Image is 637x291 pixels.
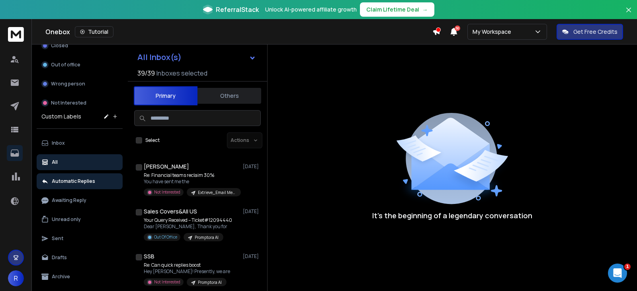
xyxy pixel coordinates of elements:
p: Out Of Office [154,234,177,240]
p: Not Interested [154,189,180,195]
button: Get Free Credits [557,24,623,40]
p: Get Free Credits [573,28,617,36]
p: Archive [52,274,70,280]
button: Automatic Replies [37,173,123,189]
p: It’s the beginning of a legendary conversation [372,210,532,221]
p: Re: Financial teams reclaim 30% [144,172,239,178]
p: Awaiting Reply [52,197,86,204]
button: Archive [37,269,123,285]
span: → [422,6,428,14]
button: Unread only [37,211,123,227]
p: Hey [PERSON_NAME]! Presently, we are [144,268,230,275]
button: Others [197,87,261,105]
button: Close banner [623,5,634,24]
p: Closed [51,43,68,49]
p: Wrong person [51,81,85,87]
h1: All Inbox(s) [137,53,182,61]
p: Dear [PERSON_NAME], Thank you for [144,223,232,230]
span: 1 [624,264,631,270]
p: Extrieve_Email Messaging_Finance [198,190,236,196]
p: Your Query Received – Ticket#12094440 [144,217,232,223]
button: Sent [37,231,123,246]
iframe: Intercom live chat [608,264,627,283]
button: Tutorial [75,26,113,37]
button: Inbox [37,135,123,151]
h1: [PERSON_NAME] [144,163,189,171]
button: Wrong person [37,76,123,92]
p: My Workspace [473,28,514,36]
h3: Inboxes selected [156,68,207,78]
label: Select [145,137,160,144]
p: Not Interested [51,100,86,106]
p: Drafts [52,254,67,261]
p: All [52,159,58,165]
p: You have sent me the [144,178,239,185]
button: All [37,154,123,170]
p: Out of office [51,62,80,68]
button: Not Interested [37,95,123,111]
span: 39 / 39 [137,68,155,78]
button: Out of office [37,57,123,73]
h3: Custom Labels [41,113,81,120]
span: 50 [455,25,460,31]
p: [DATE] [243,208,261,215]
p: Inbox [52,140,65,146]
button: Primary [134,86,197,105]
p: Not Interested [154,279,180,285]
button: Claim Lifetime Deal→ [360,2,434,17]
p: Promptora AI [198,279,222,285]
h1: Sales Covers&All US [144,208,197,215]
p: [DATE] [243,163,261,170]
span: ReferralStack [216,5,259,14]
p: Unlock AI-powered affiliate growth [265,6,357,14]
button: All Inbox(s) [131,49,262,65]
p: Automatic Replies [52,178,95,184]
button: R [8,270,24,286]
p: [DATE] [243,253,261,260]
p: Sent [52,235,63,242]
button: Drafts [37,250,123,266]
button: Closed [37,38,123,54]
p: Re: Can quick replies boost [144,262,230,268]
button: Awaiting Reply [37,192,123,208]
p: Unread only [52,216,81,223]
p: Promptora AI [195,235,219,241]
h1: SSB [144,252,154,260]
div: Onebox [45,26,432,37]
